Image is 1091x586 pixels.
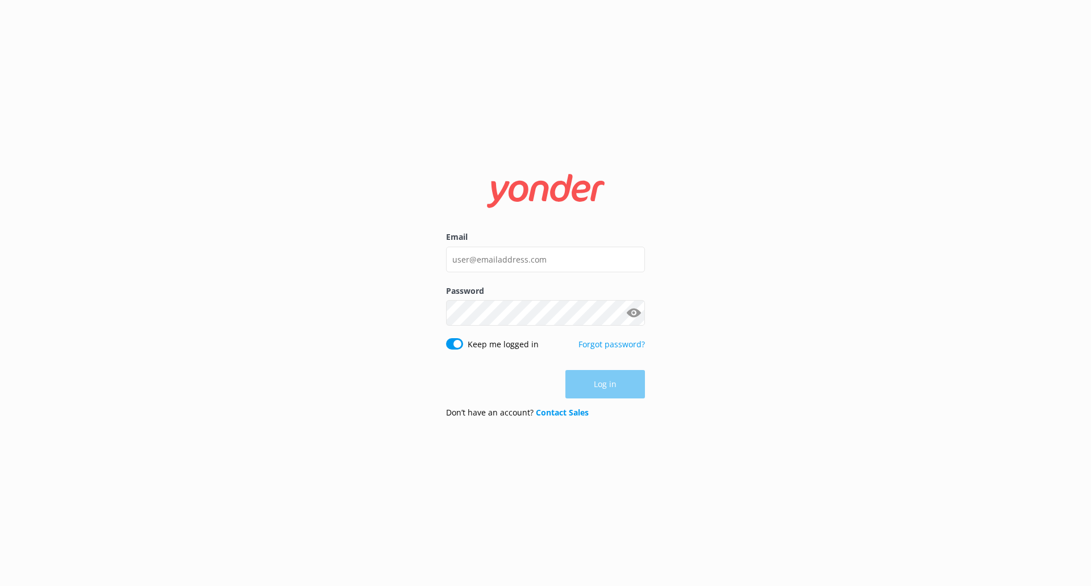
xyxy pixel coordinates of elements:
p: Don’t have an account? [446,406,589,419]
label: Password [446,285,645,297]
button: Show password [622,302,645,325]
label: Email [446,231,645,243]
label: Keep me logged in [468,338,539,351]
a: Forgot password? [578,339,645,350]
a: Contact Sales [536,407,589,418]
input: user@emailaddress.com [446,247,645,272]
